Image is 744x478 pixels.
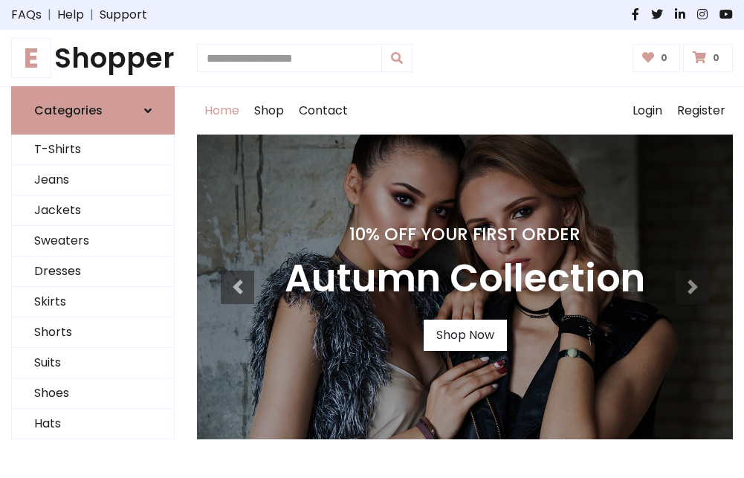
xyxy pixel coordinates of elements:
[197,87,247,135] a: Home
[12,409,174,439] a: Hats
[12,165,174,196] a: Jeans
[683,44,733,72] a: 0
[11,86,175,135] a: Categories
[12,256,174,287] a: Dresses
[11,6,42,24] a: FAQs
[247,87,291,135] a: Shop
[57,6,84,24] a: Help
[12,135,174,165] a: T-Shirts
[285,256,645,302] h3: Autumn Collection
[424,320,507,351] a: Shop Now
[12,196,174,226] a: Jackets
[11,38,51,78] span: E
[84,6,100,24] span: |
[11,42,175,74] a: EShopper
[12,317,174,348] a: Shorts
[12,287,174,317] a: Skirts
[285,224,645,245] h4: 10% Off Your First Order
[633,44,681,72] a: 0
[657,51,671,65] span: 0
[12,348,174,378] a: Suits
[670,87,733,135] a: Register
[12,378,174,409] a: Shoes
[42,6,57,24] span: |
[11,42,175,74] h1: Shopper
[100,6,147,24] a: Support
[709,51,723,65] span: 0
[34,103,103,117] h6: Categories
[291,87,355,135] a: Contact
[625,87,670,135] a: Login
[12,226,174,256] a: Sweaters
